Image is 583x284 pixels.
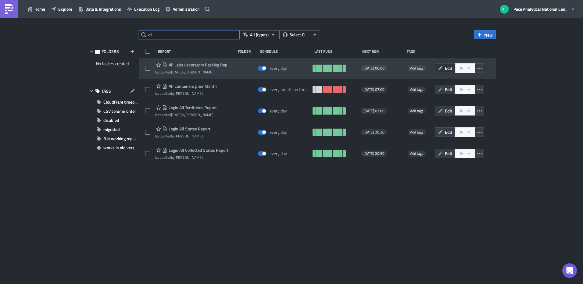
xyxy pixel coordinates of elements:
[103,98,138,107] span: CloudFlare timeout
[58,6,72,12] span: Explore
[173,6,200,12] span: Administration
[103,134,138,143] span: Not working report either
[445,129,452,135] span: Edit
[270,151,287,156] div: every day
[408,108,426,114] span: Add tags
[155,134,210,138] div: last edited by [PERSON_NAME]
[407,49,432,54] div: Tags
[34,6,45,12] span: Home
[410,129,424,135] span: Add tags
[87,125,138,134] button: migrated
[484,32,493,38] span: New
[124,4,163,14] button: Execution Log
[435,63,455,73] button: Edit
[103,143,138,152] span: works in old version...
[103,125,120,134] span: migrated
[87,116,138,125] button: disabled
[279,30,319,39] button: Select Owner
[250,31,269,38] span: All (types)
[155,112,217,117] div: last edited by [PERSON_NAME]
[270,130,287,135] div: every day
[408,151,426,157] span: Add tags
[167,62,232,68] span: All Labs Laboratory Backlog Report
[87,107,138,116] button: CSV column order
[87,143,138,152] button: works in old version...
[270,66,287,71] div: every day
[163,4,203,14] button: Administration
[363,151,384,156] span: [DATE] 20:30
[435,127,455,137] button: Edit
[167,105,217,110] span: Login All Territories Report
[445,108,452,114] span: Edit
[171,112,182,118] time: 2025-06-26T12:02:42Z
[155,91,217,96] div: last edited by [PERSON_NAME]
[167,126,210,132] span: Login All States Report
[103,107,136,116] span: CSV column order
[410,151,424,156] span: Add tags
[363,66,384,71] span: [DATE] 06:00
[87,98,138,107] button: CloudFlare timeout
[155,155,228,160] div: last edited by [PERSON_NAME]
[363,87,384,92] span: [DATE] 07:00
[158,49,235,54] div: Report
[167,83,217,89] span: All Containers prior Month
[496,2,578,16] button: Pace Analytical National Center for Testing and Innovation
[238,49,257,54] div: Folder
[363,108,384,113] span: [DATE] 07:00
[134,6,159,12] span: Execution Log
[102,49,119,54] span: FOLDERS
[171,69,182,75] time: 2025-06-16T15:17:45Z
[562,263,577,278] div: Open Intercom Messenger
[410,87,424,92] span: Add tags
[155,70,232,74] div: last edited by [PERSON_NAME]
[75,4,124,14] button: Data & Integrations
[260,49,311,54] div: Schedule
[87,134,138,143] button: Not working report either
[24,4,48,14] button: Home
[499,4,510,14] img: Avatar
[408,65,426,71] span: Add tags
[270,108,287,114] div: every day
[240,30,279,39] button: All (types)
[103,116,119,125] span: disabled
[435,85,455,94] button: Edit
[445,86,452,93] span: Edit
[314,49,359,54] div: Last Runs
[513,6,568,12] span: Pace Analytical National Center for Testing and Innovation
[85,6,121,12] span: Data & Integrations
[410,65,424,71] span: Add tags
[362,49,404,54] div: Next Run
[290,31,310,38] span: Select Owner
[474,30,496,39] button: New
[87,58,138,69] div: No folders created
[435,106,455,115] button: Edit
[4,4,14,14] img: PushMetrics
[363,130,384,135] span: [DATE] 20:30
[167,147,228,153] span: Login All Collected States Report
[48,4,75,14] button: Explore
[102,88,111,94] span: TAGS
[435,149,455,158] button: Edit
[445,150,452,157] span: Edit
[445,65,452,71] span: Edit
[139,30,240,39] input: Search Reports
[408,129,426,135] span: Add tags
[270,87,310,92] div: every month on the 1st
[408,87,426,93] span: Add tags
[410,108,424,114] span: Add tags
